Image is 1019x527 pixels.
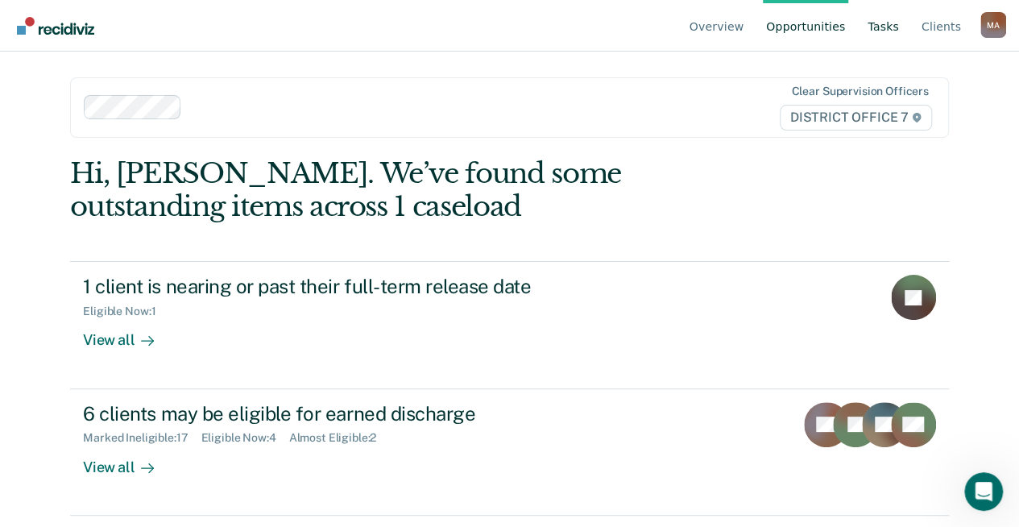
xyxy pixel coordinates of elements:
[289,431,390,445] div: Almost Eligible : 2
[83,402,648,425] div: 6 clients may be eligible for earned discharge
[980,12,1006,38] button: Profile dropdown button
[70,157,773,223] div: Hi, [PERSON_NAME]. We’ve found some outstanding items across 1 caseload
[780,105,932,131] span: DISTRICT OFFICE 7
[83,275,648,298] div: 1 client is nearing or past their full-term release date
[83,445,173,476] div: View all
[980,12,1006,38] div: M A
[70,389,949,516] a: 6 clients may be eligible for earned dischargeMarked Ineligible:17Eligible Now:4Almost Eligible:2...
[83,318,173,350] div: View all
[17,17,94,35] img: Recidiviz
[83,431,201,445] div: Marked Ineligible : 17
[201,431,288,445] div: Eligible Now : 4
[83,305,168,318] div: Eligible Now : 1
[964,472,1003,511] iframe: Intercom live chat
[791,85,928,98] div: Clear supervision officers
[70,261,949,388] a: 1 client is nearing or past their full-term release dateEligible Now:1View all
